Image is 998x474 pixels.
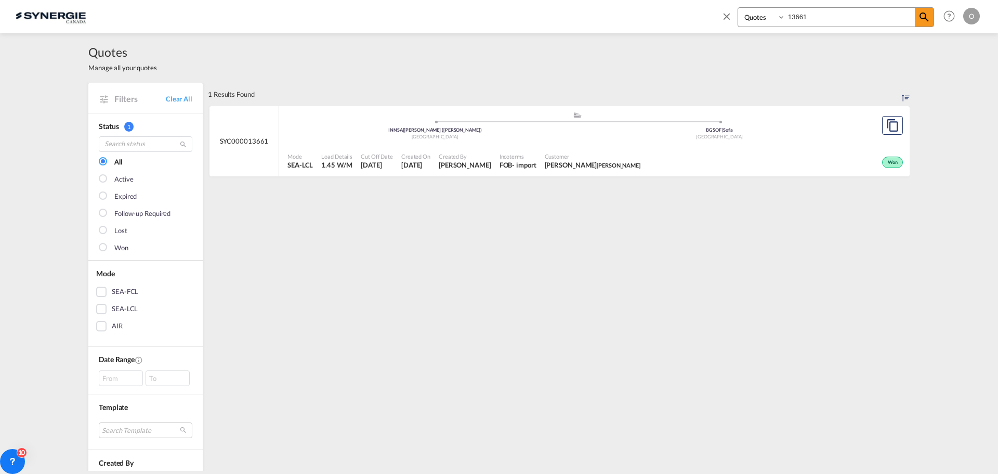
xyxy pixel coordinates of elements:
[114,174,133,185] div: Active
[114,157,122,168] div: All
[512,160,536,170] div: - import
[500,160,536,170] div: FOB import
[124,122,134,132] span: 1
[902,83,910,106] div: Sort by: Created On
[96,287,195,297] md-checkbox: SEA-FCL
[963,8,980,24] div: O
[166,94,192,104] a: Clear All
[412,134,458,139] span: [GEOGRAPHIC_DATA]
[721,7,738,32] span: icon-close
[179,140,187,148] md-icon: icon-magnify
[785,8,915,26] input: Enter Quotation Number
[114,93,166,105] span: Filters
[721,10,732,22] md-icon: icon-close
[99,403,128,412] span: Template
[287,160,313,170] span: SEA-LCL
[940,7,963,26] div: Help
[96,304,195,314] md-checkbox: SEA-LCL
[439,160,491,170] span: Adriana Groposila
[114,209,170,219] div: Follow-up Required
[114,243,128,253] div: Won
[112,321,123,331] div: AIR
[545,160,640,170] span: Olena Drabyna Joseph Ribkoff
[388,127,482,133] span: INNSA [PERSON_NAME] ([PERSON_NAME])
[99,370,192,386] span: From To
[500,152,536,160] span: Incoterms
[146,370,190,386] div: To
[940,7,958,25] span: Help
[886,119,899,132] md-icon: assets/icons/custom/copyQuote.svg
[99,458,134,467] span: Created By
[114,191,137,202] div: Expired
[361,152,393,160] span: Cut Off Date
[208,83,255,106] div: 1 Results Found
[99,136,192,152] input: Search status
[597,162,640,169] span: [PERSON_NAME]
[706,127,733,133] span: BGSOF Sofia
[439,152,491,160] span: Created By
[112,304,138,314] div: SEA-LCL
[915,8,934,27] span: icon-magnify
[99,355,135,364] span: Date Range
[500,160,513,170] div: FOB
[99,121,192,132] div: Status 1
[112,287,138,297] div: SEA-FCL
[571,112,584,118] md-icon: assets/icons/custom/ship-fill.svg
[220,136,269,146] span: SYC000013661
[114,226,127,236] div: Lost
[96,269,115,278] span: Mode
[209,106,910,177] div: SYC000013661 assets/icons/custom/ship-fill.svgassets/icons/custom/roll-o-plane.svgOriginJawaharla...
[96,321,195,331] md-checkbox: AIR
[361,160,393,170] span: 31 Jul 2025
[882,116,903,135] button: Copy Quote
[401,160,430,170] span: 31 Jul 2025
[321,161,352,169] span: 1.45 W/M
[882,157,903,168] div: Won
[545,152,640,160] span: Customer
[99,370,143,386] div: From
[99,122,119,131] span: Status
[88,63,157,72] span: Manage all your quotes
[321,152,352,160] span: Load Details
[88,44,157,60] span: Quotes
[16,5,86,28] img: 1f56c880d42311ef80fc7dca854c8e59.png
[287,152,313,160] span: Mode
[721,127,723,133] span: |
[403,127,404,133] span: |
[696,134,743,139] span: [GEOGRAPHIC_DATA]
[918,11,930,23] md-icon: icon-magnify
[888,159,900,166] span: Won
[135,356,143,364] md-icon: Created On
[401,152,430,160] span: Created On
